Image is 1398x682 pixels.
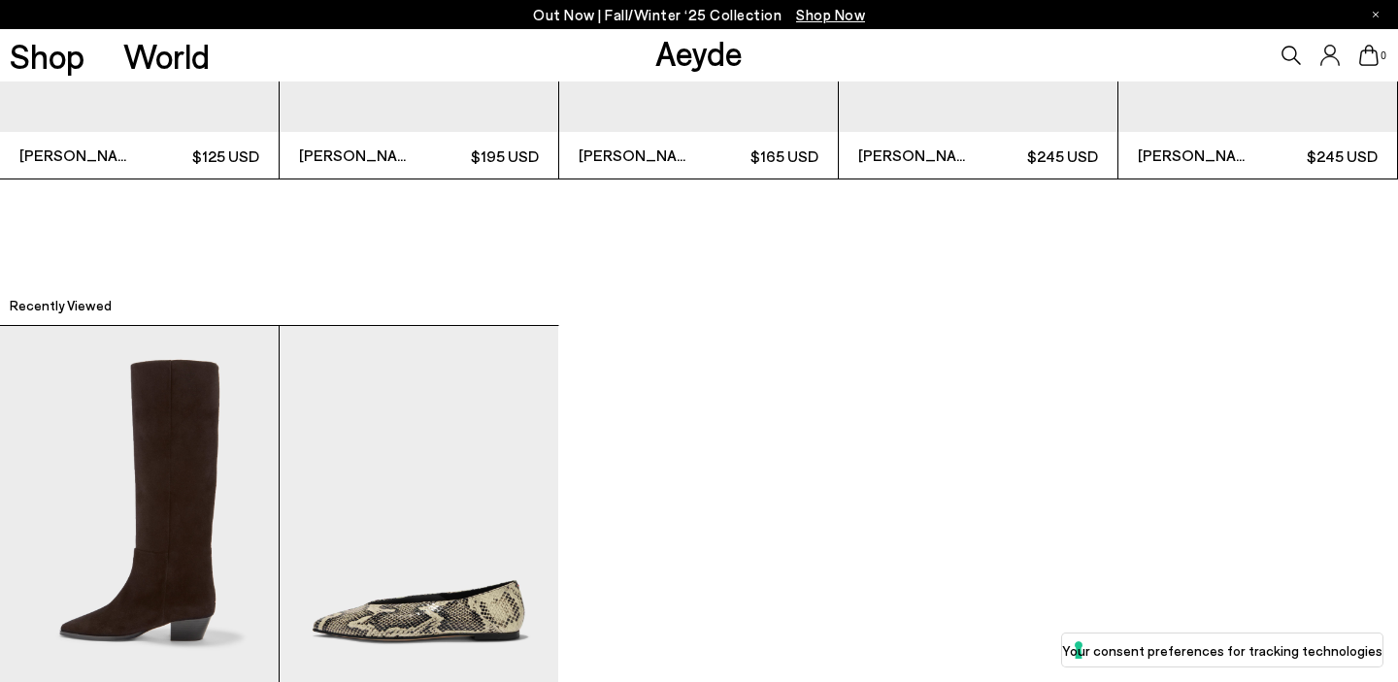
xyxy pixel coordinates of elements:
span: [PERSON_NAME] [858,144,979,167]
span: [PERSON_NAME] [19,144,140,167]
span: 0 [1379,50,1388,61]
p: Out Now | Fall/Winter ‘25 Collection [533,3,865,27]
a: Shop [10,39,84,73]
span: $245 USD [979,144,1099,168]
span: [PERSON_NAME] [299,144,419,167]
span: $245 USD [1258,144,1379,168]
h2: Recently Viewed [10,296,112,315]
button: Your consent preferences for tracking technologies [1062,633,1382,666]
label: Your consent preferences for tracking technologies [1062,640,1382,661]
span: [PERSON_NAME] [579,144,699,167]
span: $165 USD [699,144,819,168]
span: $125 USD [140,144,260,168]
a: World [123,39,210,73]
span: $195 USD [419,144,540,168]
a: Aeyde [655,32,743,73]
span: Navigate to /collections/new-in [796,6,865,23]
a: 0 [1359,45,1379,66]
span: [PERSON_NAME] Medium [1138,144,1258,167]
